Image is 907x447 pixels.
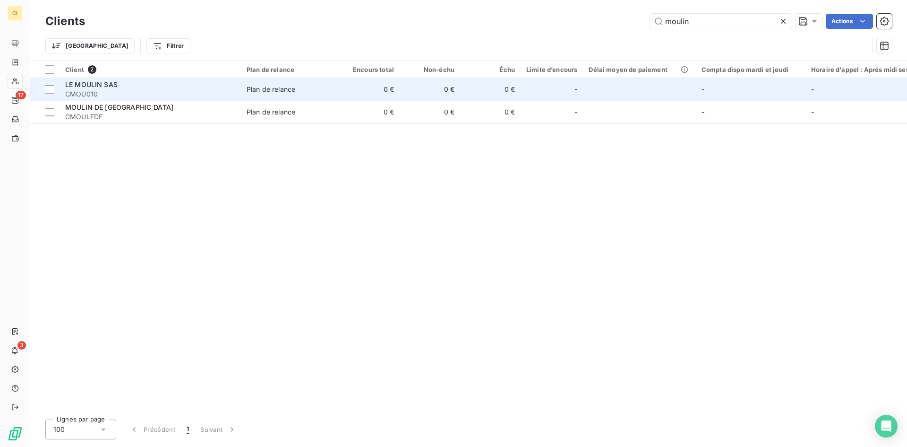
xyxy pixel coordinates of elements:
button: 1 [181,420,195,439]
td: 0 € [460,101,521,123]
h3: Clients [45,13,85,30]
td: 0 € [339,101,400,123]
span: 2 [88,65,96,74]
td: 0 € [460,78,521,101]
span: CMOULFDF [65,112,235,122]
div: Échu [466,66,515,73]
div: Open Intercom Messenger [875,415,898,438]
div: Plan de relance [247,66,334,73]
span: 3 [17,341,26,350]
span: - [574,85,577,94]
button: Actions [826,14,873,29]
td: 0 € [400,101,460,123]
span: - [702,85,704,93]
button: Suivant [195,420,242,439]
input: Rechercher [650,14,792,29]
span: LE MOULIN SAS [65,80,118,88]
span: Client [65,66,84,73]
td: 0 € [339,78,400,101]
span: - [574,107,577,117]
div: Compta dispo mardi et jeudi [702,66,800,73]
span: - [811,85,814,93]
button: Filtrer [146,38,190,53]
div: Limite d’encours [526,66,577,73]
div: Plan de relance [247,107,295,117]
span: - [811,108,814,116]
span: CMOU010 [65,89,235,99]
a: 17 [8,93,22,108]
span: - [702,108,704,116]
span: 100 [53,425,65,434]
div: Plan de relance [247,85,295,94]
div: CI [8,6,23,21]
span: 1 [187,425,189,434]
span: 17 [16,91,26,99]
div: Délai moyen de paiement [589,66,690,73]
td: 0 € [400,78,460,101]
button: [GEOGRAPHIC_DATA] [45,38,135,53]
div: Encours total [345,66,394,73]
img: Logo LeanPay [8,426,23,441]
button: Précédent [124,420,181,439]
div: Non-échu [405,66,454,73]
span: MOULIN DE [GEOGRAPHIC_DATA] [65,103,173,111]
